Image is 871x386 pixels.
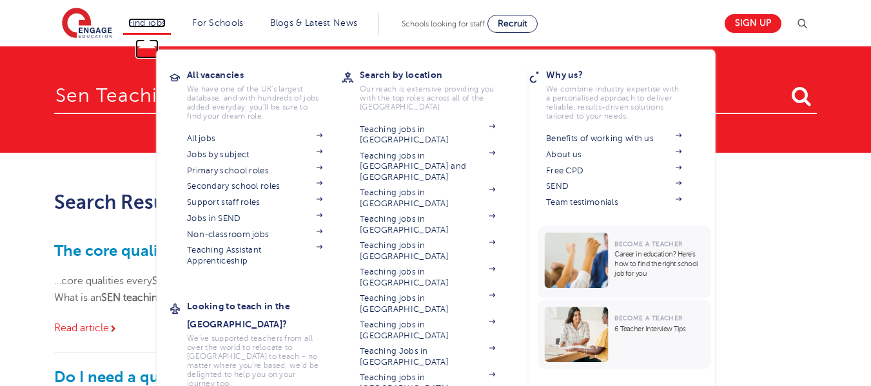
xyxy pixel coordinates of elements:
a: The core qualities every SEN teaching assistant needs in education [54,242,534,260]
p: 6 Teacher Interview Tips [614,324,704,334]
a: Teaching jobs in [GEOGRAPHIC_DATA] [360,240,495,262]
span: Schools looking for staff [402,19,485,28]
a: Teaching jobs in [GEOGRAPHIC_DATA] and [GEOGRAPHIC_DATA] [360,151,495,182]
p: Career in education? Here’s how to find the right school job for you [614,249,704,278]
a: Recruit [487,15,538,33]
a: Support staff roles [187,197,322,207]
h3: Looking to teach in the [GEOGRAPHIC_DATA]? [187,297,342,333]
a: Jobs by subject [187,150,322,160]
p: We have one of the UK's largest database. and with hundreds of jobs added everyday. you'll be sur... [187,84,322,121]
a: Find jobs [128,18,166,28]
a: Teaching jobs in [GEOGRAPHIC_DATA] [360,124,495,146]
a: Search by location Our reach is extensive providing you with the top roles across all of the [GEO... [360,66,514,111]
a: Secondary school roles [187,181,322,191]
span: Recruit [498,19,527,28]
span: …core qualities every TA should have to make a meaningful difference in the classroom and beyond.... [54,275,534,304]
a: SEND [546,181,681,191]
a: Why us? We combine industry expertise with a personalised approach to deliver reliable, results-d... [546,66,701,121]
h3: All vacancies [187,66,342,84]
a: Sign up [725,14,781,33]
a: For Schools [192,18,243,28]
a: Teaching Assistant Apprenticeship [187,245,322,266]
span: Become a Teacher [614,314,682,322]
a: Become a Teacher Career in education? Here’s how to find the right school job for you [538,226,714,298]
h3: Why us? [546,66,701,84]
a: Free CPD [546,166,681,176]
a: Teaching jobs in [GEOGRAPHIC_DATA] [360,320,495,341]
a: All vacancies We have one of the UK's largest database. and with hundreds of jobs added everyday.... [187,66,342,121]
a: Team testimonials [546,197,681,207]
a: About us [546,150,681,160]
a: Teaching jobs in [GEOGRAPHIC_DATA] [360,214,495,235]
a: Teaching jobs in [GEOGRAPHIC_DATA] [360,293,495,314]
span: Become a Teacher [614,240,682,247]
img: Engage Education [62,8,112,40]
a: All jobs [187,133,322,144]
a: Teaching Jobs in [GEOGRAPHIC_DATA] [360,346,495,367]
p: Our reach is extensive providing you with the top roles across all of the [GEOGRAPHIC_DATA] [360,84,495,111]
h2: Search Results for: sen teaching Assistant [54,191,556,213]
a: Non-classroom jobs [187,229,322,240]
input: Search for: [54,72,817,114]
h3: Search by location [360,66,514,84]
a: Benefits of working with us [546,133,681,144]
a: Primary school roles [187,166,322,176]
a: Jobs in SEND [187,213,322,224]
strong: SEN teaching assistant [101,292,204,304]
a: Blogs & Latest News [270,18,358,28]
a: Teaching jobs in [GEOGRAPHIC_DATA] [360,267,495,288]
a: Read article [54,322,118,334]
a: Teaching jobs in [GEOGRAPHIC_DATA] [360,188,495,209]
p: We combine industry expertise with a personalised approach to deliver reliable, results-driven so... [546,84,681,121]
a: Become a Teacher 6 Teacher Interview Tips [538,300,714,369]
strong: SEN [152,275,171,287]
